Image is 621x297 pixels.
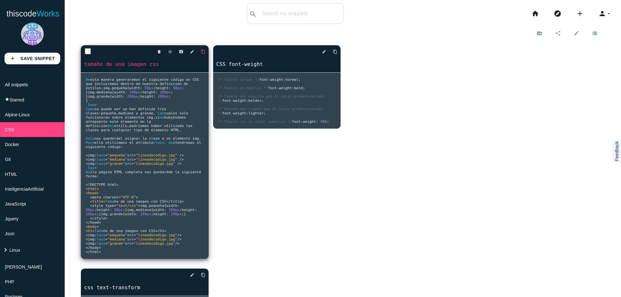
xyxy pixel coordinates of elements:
[94,229,103,233] span: Tama
[138,94,140,99] span: ;
[190,46,194,58] i: edit
[103,170,166,174] span: gina HTML completa nos quedar
[134,157,136,162] span: =
[153,212,166,216] span: height
[105,157,108,162] span: =
[92,170,101,174] span: la p
[5,186,44,192] span: InteligenciaArtificial
[121,145,123,149] span: :
[174,46,183,58] a: photo_camera
[107,157,127,162] span: "mediana"
[103,229,105,233] span: ñ
[164,229,167,233] span: >
[5,82,28,87] span: All snippets
[171,199,182,204] span: title
[92,204,114,208] span: style type
[164,141,167,145] span: .
[37,9,59,18] span: Works
[182,212,186,216] span: ;}
[164,115,173,120] span: hubi
[182,86,184,90] span: ;
[88,94,94,99] span: img
[166,212,169,216] span: :
[88,162,94,166] span: img
[157,46,161,58] i: delete
[112,111,114,115] span: ñ
[173,78,175,82] span: ó
[86,141,94,145] span: Para
[218,86,268,90] span: /* Fuente en negrita */
[136,208,151,212] span: mediana
[101,212,107,216] span: img
[299,78,301,82] span: ;
[177,204,180,208] span: :
[134,162,175,166] span: "lineadecodigo.jpg"
[127,124,129,128] span: ,
[86,90,88,94] span: }
[171,212,182,216] span: 200px
[86,78,201,86] span: digo en CSS que incluiremos dentro de nuestra definici
[531,3,539,24] i: home
[199,136,201,141] span: .
[88,103,97,107] span: Save
[94,157,105,162] span: class
[531,27,550,39] a: create_new_folder
[81,60,209,68] a: tamaño de una imagen css
[303,86,305,90] span: ;
[88,157,94,162] span: img
[612,140,621,163] a: Feedback
[160,115,164,120] span: no
[327,120,329,124] span: ;
[110,212,123,216] span: grande
[2,246,9,254] i: keyboard_arrow_right
[222,111,231,115] span: font
[598,3,606,24] i: person
[90,183,116,187] span: DOCTYPE html
[537,27,542,38] i: create_new_folder
[132,162,134,166] span: =
[316,120,318,124] span: :
[21,23,44,45] img: robot.png
[283,78,286,82] span: :
[182,208,195,212] span: height
[101,170,103,174] span: á
[97,208,110,212] span: height
[201,269,205,281] i: content_copy
[145,86,153,90] span: 50px
[112,86,123,90] span: peque
[125,90,127,94] span: :
[177,162,181,166] span: />
[151,208,153,212] span: {
[99,220,101,225] span: >
[86,107,94,111] span: Como
[114,124,127,128] span: estilo
[103,124,105,128] span: ó
[5,201,26,207] span: JavaScript
[277,86,279,90] span: -
[123,208,127,212] span: ;}
[86,107,169,115] span: se puede ver se han definido tres clases
[259,78,268,82] span: font
[123,86,125,90] span: ñ
[138,124,140,128] span: í
[86,99,88,103] span: }
[160,229,164,233] span: h1
[127,86,129,90] span: {
[105,124,108,128] span: n
[153,208,164,212] span: width
[110,145,112,149] span: ó
[169,86,171,90] span: :
[97,90,112,94] span: mediana
[5,279,14,284] span: PHP
[86,157,88,162] span: <
[6,3,60,24] a: thiscodeWorks
[292,120,301,124] span: font
[140,212,151,216] span: 200px
[268,78,270,82] span: -
[90,199,105,204] span: <title>
[118,195,121,199] span: =
[107,162,125,166] span: "grande"
[218,94,327,103] span: /* Fuente más negrita que el valor predeterminado */
[5,172,17,177] span: HTML
[149,204,160,208] span: peque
